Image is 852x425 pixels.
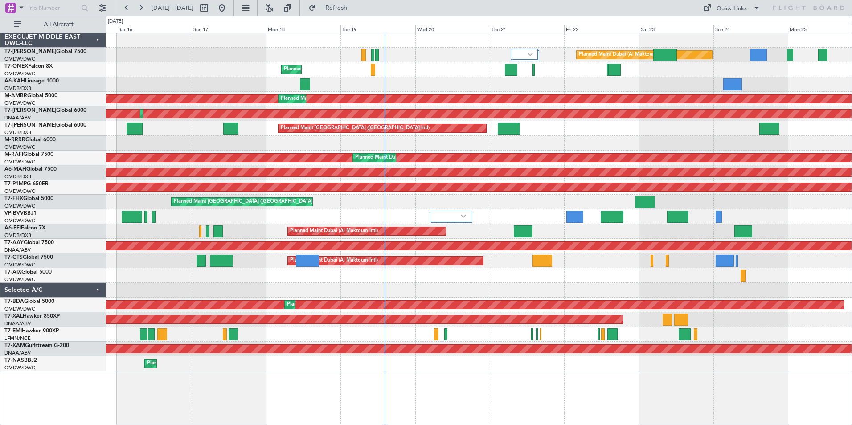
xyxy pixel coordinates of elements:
[4,358,24,363] span: T7-NAS
[4,129,31,136] a: OMDB/DXB
[4,93,57,98] a: M-AMBRGlobal 5000
[4,181,49,187] a: T7-P1MPG-650ER
[117,25,191,33] div: Sat 16
[174,195,355,208] div: Planned Maint [GEOGRAPHIC_DATA] ([GEOGRAPHIC_DATA][PERSON_NAME])
[4,255,53,260] a: T7-GTSGlobal 7500
[4,262,35,268] a: OMDW/DWC
[290,254,378,267] div: Planned Maint Dubai (Al Maktoum Intl)
[108,18,123,25] div: [DATE]
[461,214,466,218] img: arrow-gray.svg
[4,328,59,334] a: T7-EMIHawker 900XP
[304,1,358,15] button: Refresh
[4,306,35,312] a: OMDW/DWC
[4,196,23,201] span: T7-FHX
[281,122,430,135] div: Planned Maint [GEOGRAPHIC_DATA] ([GEOGRAPHIC_DATA] Intl)
[4,299,54,304] a: T7-BDAGlobal 5000
[4,255,23,260] span: T7-GTS
[4,343,25,348] span: T7-XAM
[10,17,97,32] button: All Aircraft
[355,151,443,164] div: Planned Maint Dubai (Al Maktoum Intl)
[579,48,667,61] div: Planned Maint Dubai (Al Maktoum Intl)
[4,276,35,283] a: OMDW/DWC
[143,107,230,120] div: Planned Maint Dubai (Al Maktoum Intl)
[490,25,564,33] div: Thu 21
[4,328,22,334] span: T7-EMI
[4,70,35,77] a: OMDW/DWC
[4,314,60,319] a: T7-XALHawker 850XP
[27,1,78,15] input: Trip Number
[318,5,355,11] span: Refresh
[4,343,69,348] a: T7-XAMGulfstream G-200
[4,320,31,327] a: DNAA/ABV
[4,64,53,69] a: T7-ONEXFalcon 8X
[266,25,340,33] div: Mon 18
[4,78,25,84] span: A6-KAH
[639,25,713,33] div: Sat 23
[192,25,266,33] div: Sun 17
[4,232,31,239] a: OMDB/DXB
[564,25,639,33] div: Fri 22
[4,314,23,319] span: T7-XAL
[717,4,747,13] div: Quick Links
[281,92,369,106] div: Planned Maint Dubai (Al Maktoum Intl)
[152,4,193,12] span: [DATE] - [DATE]
[4,240,54,245] a: T7-AAYGlobal 7500
[528,53,533,56] img: arrow-gray.svg
[4,152,23,157] span: M-RAFI
[4,56,35,62] a: OMDW/DWC
[4,123,56,128] span: T7-[PERSON_NAME]
[4,240,24,245] span: T7-AAY
[699,1,765,15] button: Quick Links
[4,299,24,304] span: T7-BDA
[4,64,28,69] span: T7-ONEX
[4,49,56,54] span: T7-[PERSON_NAME]
[4,225,21,231] span: A6-EFI
[287,298,375,311] div: Planned Maint Dubai (Al Maktoum Intl)
[4,137,56,143] a: M-RRRRGlobal 6000
[4,211,24,216] span: VP-BVV
[4,196,53,201] a: T7-FHXGlobal 5000
[4,364,35,371] a: OMDW/DWC
[4,167,26,172] span: A6-MAH
[4,108,86,113] a: T7-[PERSON_NAME]Global 6000
[4,144,35,151] a: OMDW/DWC
[4,167,57,172] a: A6-MAHGlobal 7500
[4,247,31,253] a: DNAA/ABV
[147,357,247,370] div: Planned Maint Abuja ([PERSON_NAME] Intl)
[4,49,86,54] a: T7-[PERSON_NAME]Global 7500
[340,25,415,33] div: Tue 19
[4,358,37,363] a: T7-NASBBJ2
[713,25,788,33] div: Sun 24
[4,211,37,216] a: VP-BVVBBJ1
[4,217,35,224] a: OMDW/DWC
[4,85,31,92] a: OMDB/DXB
[4,270,52,275] a: T7-AIXGlobal 5000
[4,93,27,98] span: M-AMBR
[4,78,59,84] a: A6-KAHLineage 1000
[4,335,31,342] a: LFMN/NCE
[290,225,378,238] div: Planned Maint Dubai (Al Maktoum Intl)
[4,270,21,275] span: T7-AIX
[4,350,31,356] a: DNAA/ABV
[4,108,56,113] span: T7-[PERSON_NAME]
[4,188,35,195] a: OMDW/DWC
[4,181,27,187] span: T7-P1MP
[415,25,490,33] div: Wed 20
[4,173,31,180] a: OMDB/DXB
[4,225,45,231] a: A6-EFIFalcon 7X
[4,137,25,143] span: M-RRRR
[4,159,35,165] a: OMDW/DWC
[4,203,35,209] a: OMDW/DWC
[4,152,53,157] a: M-RAFIGlobal 7500
[4,100,35,106] a: OMDW/DWC
[284,63,357,76] div: Planned Maint Geneva (Cointrin)
[4,114,31,121] a: DNAA/ABV
[4,123,86,128] a: T7-[PERSON_NAME]Global 6000
[23,21,94,28] span: All Aircraft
